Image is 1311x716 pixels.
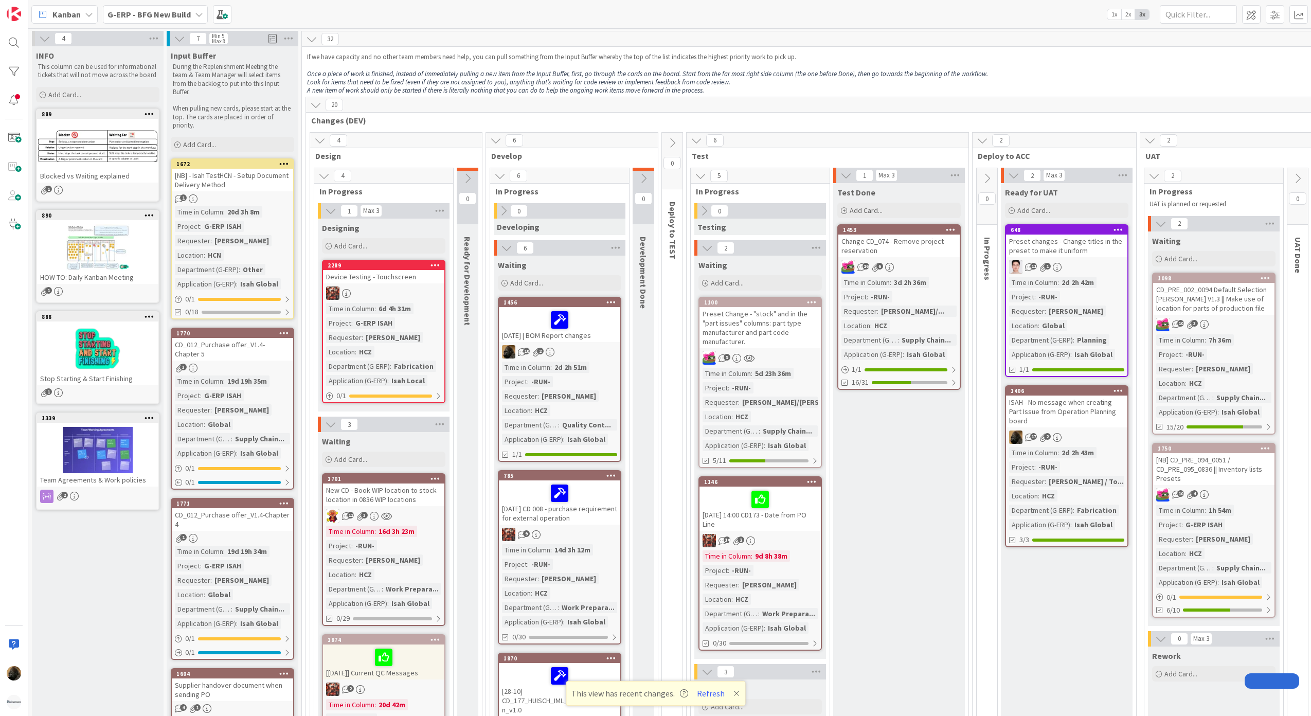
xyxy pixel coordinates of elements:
img: ND [7,666,21,681]
span: 11 [1030,263,1037,270]
div: CD_012_Purchase offer_V1.4- Chapter 5 [172,338,293,361]
img: ll [1009,260,1022,274]
div: 888 [42,313,158,320]
div: Preset Change - "stock" and in the "part issues" columns: part type manufacturer and part code ma... [699,307,821,348]
div: [NB] - Isah TestHCN - Setup Document Delivery Method [172,169,293,191]
span: : [1038,320,1039,331]
div: 1100 [704,299,821,306]
span: : [200,221,202,232]
span: : [527,376,529,387]
span: : [239,264,240,275]
div: 785[DATE] CD 008 - purchase requirement for external operation [499,471,620,525]
div: JK [699,534,821,547]
div: 2d 2h 42m [1059,277,1097,288]
span: : [1181,349,1183,360]
span: 1/1 [1019,364,1029,375]
div: Blocked vs Waiting explained [37,169,158,183]
div: 648 [1006,225,1127,235]
span: : [1070,349,1072,360]
div: -RUN- [868,291,892,302]
div: 19d 19h 35m [225,375,270,387]
span: In Progress [696,186,817,196]
span: 2 [1160,134,1177,147]
img: JK [703,351,716,365]
img: JK [502,528,515,541]
div: 5d 23h 36m [752,368,794,379]
p: UAT is planned or requested [1150,200,1271,208]
span: Input Buffer [171,50,216,61]
p: When pulling new cards, please start at the top. The cards are placed in order of priority. [173,104,292,130]
div: 1701New CD - Book WIP location to stock location in 0836 WIP locations [323,474,444,506]
div: Department (G-ERP) [326,361,390,372]
div: Project [502,376,527,387]
span: 2 [717,242,734,254]
div: 2289Device Testing - Touchscreen [323,261,444,283]
div: 890 [37,211,158,220]
div: Device Testing - Touchscreen [323,270,444,283]
div: 1701 [323,474,444,484]
div: HCZ [872,320,890,331]
span: 0 [635,192,652,205]
div: Time in Column [841,277,890,288]
div: 1672[NB] - Isah TestHCN - Setup Document Delivery Method [172,159,293,191]
div: Global [1039,320,1067,331]
div: Min 5 [212,33,224,39]
span: 20 [326,99,343,111]
img: JK [1156,318,1170,331]
span: 1x [1107,9,1121,20]
span: UAT Done [1293,237,1303,273]
div: Preset changes - Change titles in the preset to make it uniform [1006,235,1127,257]
span: : [1057,277,1059,288]
span: : [236,278,238,290]
div: Requester [841,306,877,317]
span: 0 [510,205,528,217]
span: : [877,306,878,317]
span: 4 [334,170,351,182]
span: 6 [510,170,527,182]
span: 16/31 [852,377,869,388]
span: Add Card... [334,241,367,250]
div: [PERSON_NAME]/... [878,306,947,317]
button: Refresh [693,687,728,700]
div: ND [499,345,620,359]
div: 1339Team Agreements & Work policies [37,414,158,487]
div: 1098 [1158,275,1274,282]
div: Location [175,249,204,261]
img: JK [326,683,339,696]
span: 1 / 1 [852,364,861,375]
div: JK [699,351,821,365]
div: 6d 4h 31m [376,303,414,314]
b: G-ERP - BFG New Build [107,9,191,20]
div: Max 8 [212,39,225,44]
span: Add Card... [1164,669,1197,678]
div: 1456 [504,299,620,306]
div: 2289 [328,262,444,269]
div: 1770CD_012_Purchase offer_V1.4- Chapter 5 [172,329,293,361]
span: 1 [45,287,52,294]
span: : [890,277,891,288]
span: Add Card... [711,278,744,288]
div: 1770 [176,330,293,337]
img: JK [841,260,855,274]
span: Ready for UAT [1005,187,1058,198]
div: 890 [42,212,158,219]
div: HCN [205,249,224,261]
span: 16 [863,263,869,270]
span: In Progress [1150,186,1270,196]
div: JK [1153,488,1274,502]
img: JK [703,534,716,547]
div: Application (G-ERP) [175,278,236,290]
div: 1604Supplier handover document when sending PO [172,669,293,701]
div: Max 3 [1046,173,1062,178]
p: During the Replenishment Meeting the team & Team Manager will select items from the backlog to pu... [173,63,292,96]
div: G-ERP ISAH [202,221,244,232]
div: 889 [37,110,158,119]
div: JK [323,287,444,300]
span: : [867,291,868,302]
div: 890HOW TO: Daily Kanban Meeting [37,211,158,284]
div: ND [1006,431,1127,444]
span: Waiting [1152,236,1181,246]
div: 1406ISAH - No message when creating Part Issue from Operation Planning board [1006,386,1127,427]
div: 1/1 [838,363,960,376]
div: LC [323,509,444,523]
